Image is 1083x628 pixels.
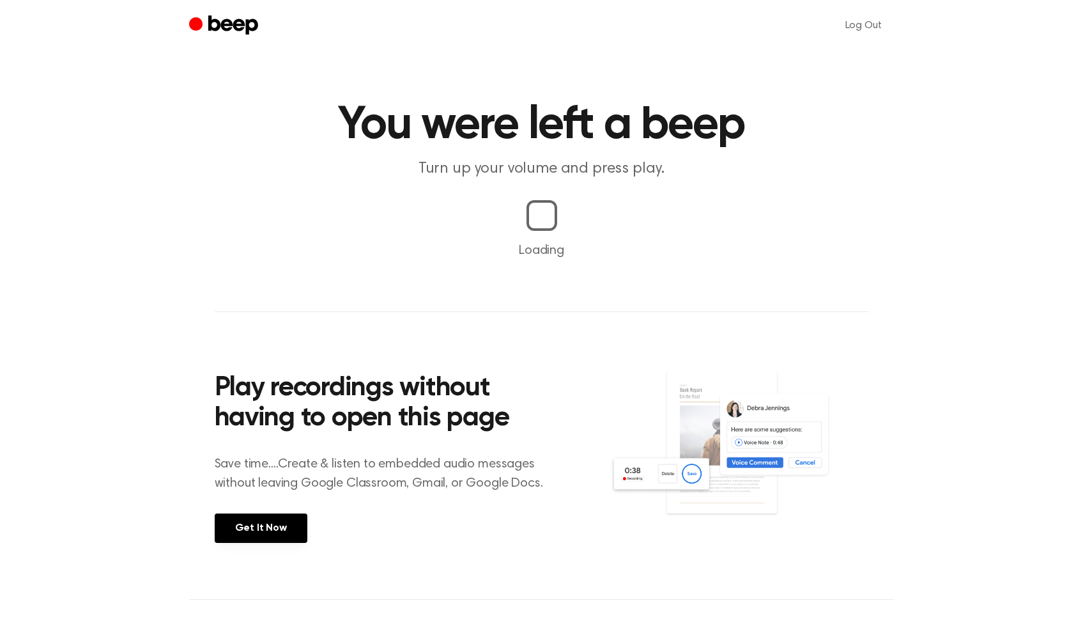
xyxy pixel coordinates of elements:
[215,455,559,493] p: Save time....Create & listen to embedded audio messages without leaving Google Classroom, Gmail, ...
[296,159,787,180] p: Turn up your volume and press play.
[215,514,307,543] a: Get It Now
[833,10,895,41] a: Log Out
[215,102,869,148] h1: You were left a beep
[15,241,1068,260] p: Loading
[215,373,559,434] h2: Play recordings without having to open this page
[189,13,261,38] a: Beep
[610,370,868,542] img: Voice Comments on Docs and Recording Widget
